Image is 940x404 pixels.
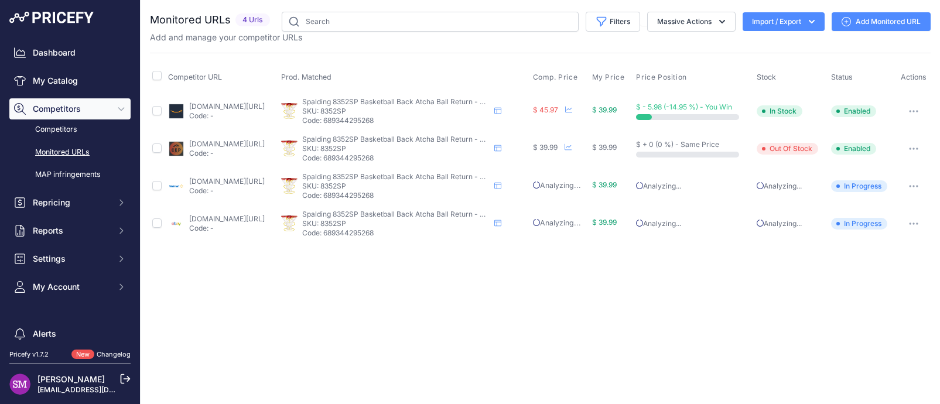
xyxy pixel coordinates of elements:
span: Comp. Price [533,73,578,82]
span: In Stock [757,105,802,117]
span: Actions [901,73,927,81]
a: Monitored URLs [9,142,131,163]
p: SKU: 8352SP [302,182,490,191]
img: Pricefy Logo [9,12,94,23]
p: Code: - [189,111,265,121]
button: Import / Export [743,12,825,31]
span: Competitors [33,103,110,115]
span: Repricing [33,197,110,208]
a: Competitors [9,119,131,140]
p: Analyzing... [636,182,752,191]
span: Stock [757,73,776,81]
span: $ 39.99 [592,105,617,114]
span: Spalding 8352SP Basketball Back Atcha Ball Return - Orange - 14.5 inches x 19 inches [302,210,586,218]
span: $ 39.99 [592,218,617,227]
span: Reports [33,225,110,237]
span: Competitor URL [168,73,222,81]
a: MAP infringements [9,165,131,185]
span: 4 Urls [235,13,270,27]
p: SKU: 8352SP [302,107,490,116]
a: [DOMAIN_NAME][URL] [189,139,265,148]
a: [DOMAIN_NAME][URL] [189,214,265,223]
p: Code: - [189,149,265,158]
span: Settings [33,253,110,265]
span: New [71,350,94,360]
p: Analyzing... [757,219,826,228]
span: $ - 5.98 (-14.95 %) - You Win [636,102,732,111]
a: [EMAIL_ADDRESS][DOMAIN_NAME] [37,385,160,394]
span: $ 45.97 [533,105,558,114]
button: Filters [586,12,640,32]
span: Prod. Matched [281,73,331,81]
a: Add Monitored URL [832,12,931,31]
button: Competitors [9,98,131,119]
span: In Progress [831,180,887,192]
span: Spalding 8352SP Basketball Back Atcha Ball Return - Orange - 14.5 inches x 19 inches [302,97,586,106]
span: Analyzing... [533,181,581,190]
button: Reports [9,220,131,241]
a: Alerts [9,323,131,344]
p: Code: 689344295268 [302,153,490,163]
p: Code: 689344295268 [302,228,490,238]
span: Enabled [831,105,876,117]
p: Analyzing... [636,219,752,228]
span: $ 39.99 [533,143,558,152]
a: [PERSON_NAME] [37,374,105,384]
button: Repricing [9,192,131,213]
div: Pricefy v1.7.2 [9,350,49,360]
p: SKU: 8352SP [302,219,490,228]
nav: Sidebar [9,42,131,389]
p: Analyzing... [757,182,826,191]
input: Search [282,12,579,32]
p: SKU: 8352SP [302,144,490,153]
span: Status [831,73,853,81]
button: My Price [592,73,627,82]
a: [DOMAIN_NAME][URL] [189,177,265,186]
a: [DOMAIN_NAME][URL] [189,102,265,111]
span: Price Position [636,73,686,82]
span: In Progress [831,218,887,230]
button: Price Position [636,73,689,82]
span: Analyzing... [533,218,581,227]
span: Out Of Stock [757,143,818,155]
a: My Catalog [9,70,131,91]
p: Code: - [189,224,265,233]
span: Spalding 8352SP Basketball Back Atcha Ball Return - Orange - 14.5 inches x 19 inches [302,135,586,143]
span: My Price [592,73,625,82]
span: $ + 0 (0 %) - Same Price [636,140,719,149]
a: Dashboard [9,42,131,63]
button: My Account [9,276,131,297]
p: Code: - [189,186,265,196]
a: Changelog [97,350,131,358]
button: Massive Actions [647,12,736,32]
p: Code: 689344295268 [302,116,490,125]
span: My Account [33,281,110,293]
span: Spalding 8352SP Basketball Back Atcha Ball Return - Orange - 14.5 inches x 19 inches [302,172,586,181]
h2: Monitored URLs [150,12,231,28]
span: $ 39.99 [592,180,617,189]
span: $ 39.99 [592,143,617,152]
p: Code: 689344295268 [302,191,490,200]
span: Enabled [831,143,876,155]
button: Settings [9,248,131,269]
p: Add and manage your competitor URLs [150,32,302,43]
button: Comp. Price [533,73,580,82]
